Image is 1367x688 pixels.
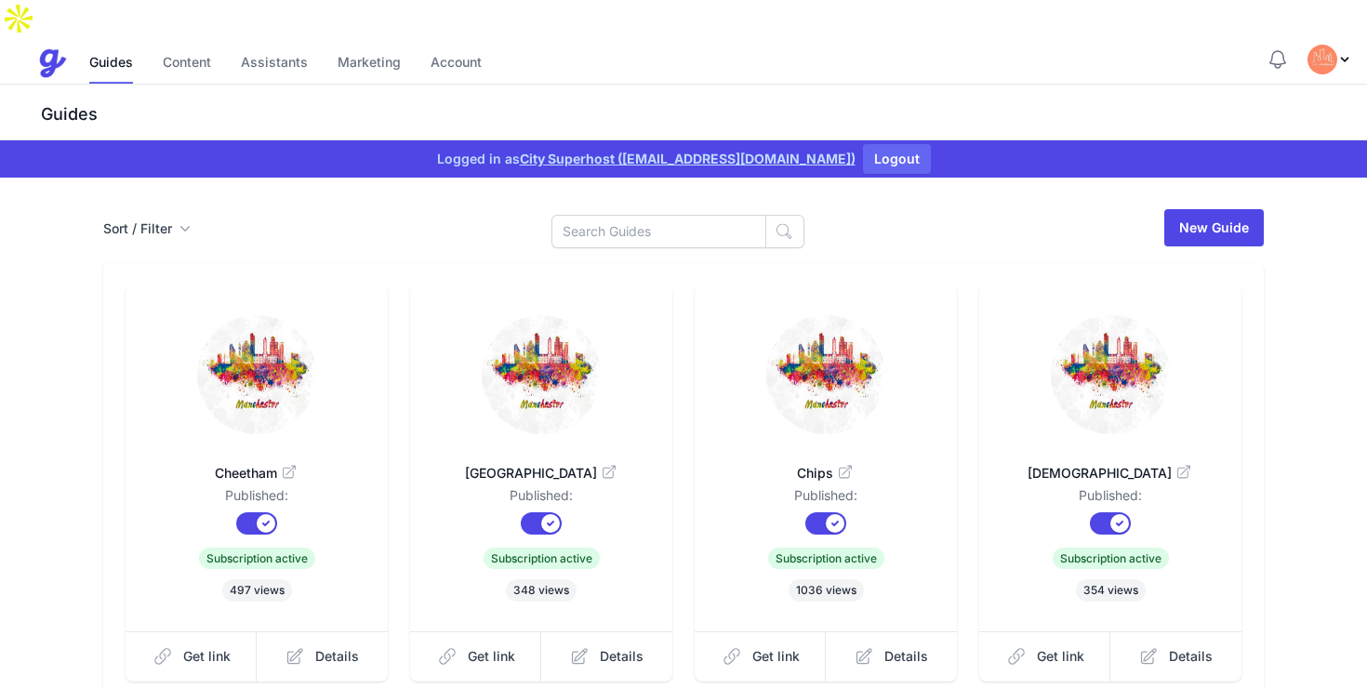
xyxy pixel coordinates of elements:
[1037,647,1084,666] span: Get link
[440,464,643,483] span: [GEOGRAPHIC_DATA]
[1051,315,1170,434] img: l3nsmkp9v1jgf5t7u9rpsq9nj0wv
[541,631,672,681] a: Details
[724,464,927,483] span: Chips
[826,631,957,681] a: Details
[197,315,316,434] img: 6lhcej275aswh0dsnouyonqlwa5g
[241,44,308,84] a: Assistants
[103,219,191,238] button: Sort / Filter
[1009,464,1212,483] span: [DEMOGRAPHIC_DATA]
[506,579,577,602] span: 348 views
[183,647,231,666] span: Get link
[257,631,388,681] a: Details
[437,150,856,168] span: Logged in as
[199,548,315,569] span: Subscription active
[338,44,401,84] a: Marketing
[979,631,1111,681] a: Get link
[155,442,358,486] a: Cheetham
[37,103,1367,126] h3: Guides
[126,631,258,681] a: Get link
[1307,45,1337,74] img: tvqjz9fzoj60utvjazy95u1g55mu
[1169,647,1213,666] span: Details
[482,315,601,434] img: 6bfod1xikb9au8086u4ivjrfy259
[1076,579,1146,602] span: 354 views
[37,48,67,78] img: Guestive Guides
[89,44,133,84] a: Guides
[1110,631,1241,681] a: Details
[410,631,542,681] a: Get link
[440,442,643,486] a: [GEOGRAPHIC_DATA]
[1009,486,1212,512] dd: Published:
[724,486,927,512] dd: Published:
[163,44,211,84] a: Content
[484,548,600,569] span: Subscription active
[768,548,884,569] span: Subscription active
[724,442,927,486] a: Chips
[315,647,359,666] span: Details
[766,315,885,434] img: bj061t1tt9e1jmoqt0dgw30tyxz8
[431,44,482,84] a: Account
[222,579,292,602] span: 497 views
[520,151,856,166] a: City Superhost ([EMAIL_ADDRESS][DOMAIN_NAME])
[1164,209,1264,246] a: New Guide
[884,647,928,666] span: Details
[789,579,864,602] span: 1036 views
[155,486,358,512] dd: Published:
[1009,442,1212,486] a: [DEMOGRAPHIC_DATA]
[1307,45,1352,74] div: Profile Menu
[551,215,766,248] input: Search Guides
[468,647,515,666] span: Get link
[1053,548,1169,569] span: Subscription active
[863,144,931,174] button: Logout
[155,464,358,483] span: Cheetham
[1267,48,1289,71] button: Notifications
[600,647,644,666] span: Details
[440,486,643,512] dd: Published:
[695,631,827,681] a: Get link
[752,647,800,666] span: Get link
